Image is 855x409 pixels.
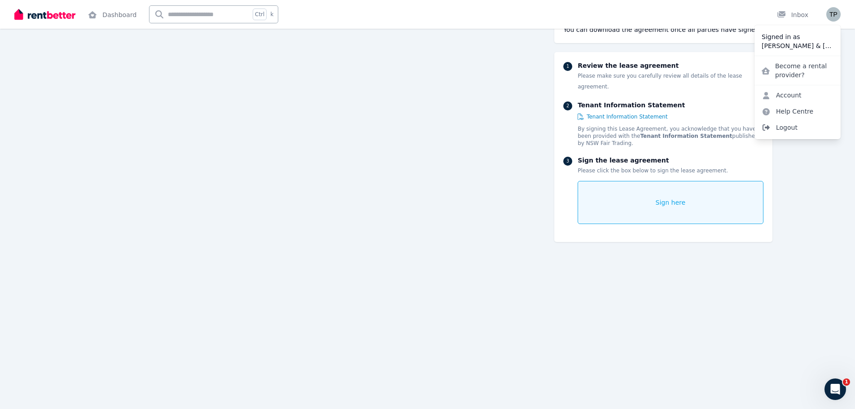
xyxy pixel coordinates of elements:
[843,378,850,386] span: 1
[640,133,732,139] strong: Tenant Information Statement
[563,25,763,34] div: You can download the agreement once all parties have signed.
[578,101,763,110] p: Tenant Information Statement
[578,156,763,165] p: Sign the lease agreement
[587,113,667,120] span: Tenant Information Statement
[578,125,763,147] p: By signing this Lease Agreement, you acknowledge that you have been provided with the published b...
[656,198,686,207] span: Sign here
[563,101,572,110] div: 2
[754,58,841,83] a: Become a rental provider?
[754,119,841,136] span: Logout
[754,103,820,119] a: Help Centre
[14,8,75,21] img: RentBetter
[762,32,833,41] p: Signed in as
[578,113,667,120] a: Tenant Information Statement
[563,157,572,166] div: 3
[578,167,728,174] span: Please click the box below to sign the lease agreement.
[762,41,833,50] p: [PERSON_NAME] & [PERSON_NAME]
[578,73,742,90] span: Please make sure you carefully review all details of the lease agreement.
[253,9,267,20] span: Ctrl
[777,10,808,19] div: Inbox
[578,61,763,70] p: Review the lease agreement
[563,62,572,71] div: 1
[754,87,809,103] a: Account
[824,378,846,400] iframe: Intercom live chat
[826,7,841,22] img: Tony & Samantha Peric
[270,11,273,18] span: k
